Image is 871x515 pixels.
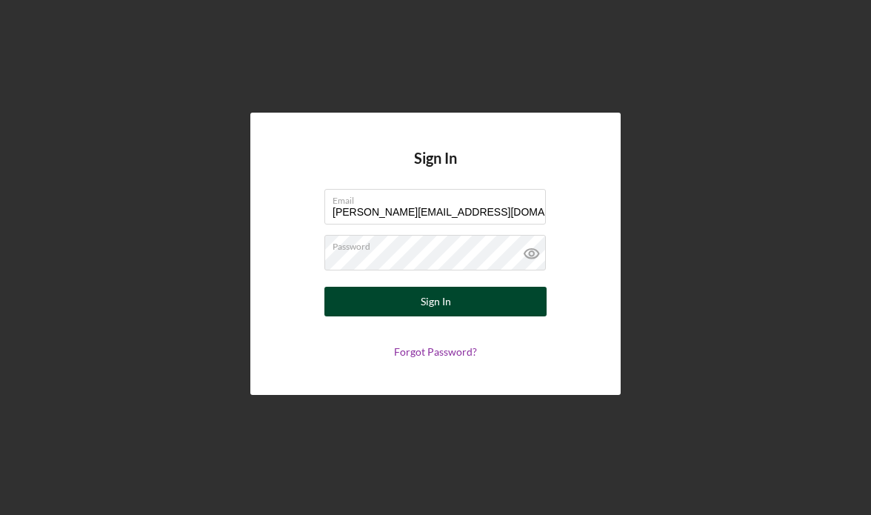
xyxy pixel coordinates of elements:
[414,150,457,189] h4: Sign In
[333,190,546,206] label: Email
[324,287,547,316] button: Sign In
[333,236,546,252] label: Password
[394,345,477,358] a: Forgot Password?
[421,287,451,316] div: Sign In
